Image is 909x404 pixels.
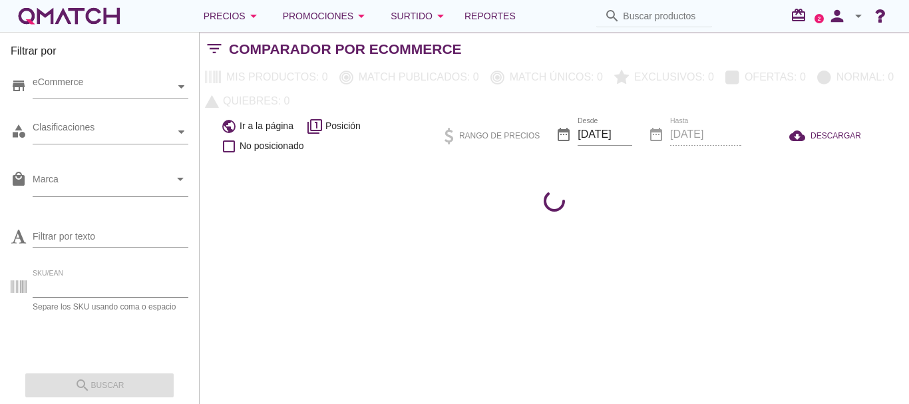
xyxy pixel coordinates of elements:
i: local_mall [11,171,27,187]
i: date_range [556,126,572,142]
div: Surtido [391,8,449,24]
h3: Filtrar por [11,43,188,65]
div: Promociones [283,8,370,24]
i: check_box_outline_blank [221,138,237,154]
button: Promociones [272,3,381,29]
input: Buscar productos [623,5,704,27]
i: cloud_download [789,128,811,144]
span: No posicionado [240,139,304,153]
a: 2 [815,14,824,23]
i: arrow_drop_down [433,8,449,24]
div: Separe los SKU usando coma o espacio [33,303,188,311]
i: arrow_drop_down [246,8,262,24]
h2: Comparador por eCommerce [229,39,462,60]
i: search [604,8,620,24]
i: redeem [791,7,812,23]
button: Surtido [380,3,459,29]
a: white-qmatch-logo [16,3,122,29]
i: person [824,7,850,25]
i: category [11,123,27,139]
div: Precios [204,8,262,24]
i: arrow_drop_down [850,8,866,24]
input: Desde [578,124,632,145]
i: arrow_drop_down [353,8,369,24]
button: DESCARGAR [779,124,872,148]
i: store [11,78,27,94]
i: filter_1 [307,118,323,134]
i: arrow_drop_down [172,171,188,187]
span: Ir a la página [240,119,293,133]
button: Precios [193,3,272,29]
span: Posición [325,119,361,133]
span: DESCARGAR [811,130,861,142]
i: public [221,118,237,134]
a: Reportes [459,3,521,29]
span: Reportes [464,8,516,24]
text: 2 [818,15,821,21]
